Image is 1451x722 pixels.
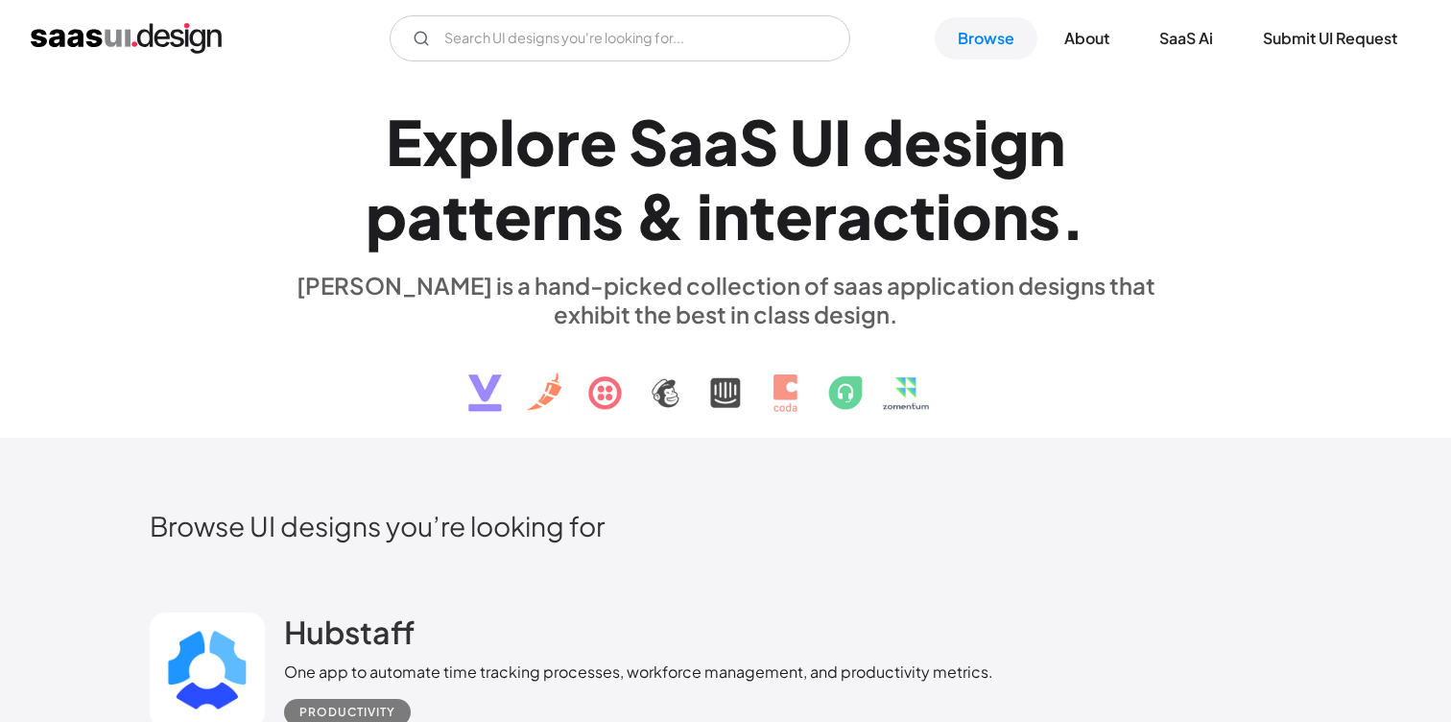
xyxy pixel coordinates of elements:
[1060,179,1085,253] div: .
[775,179,813,253] div: e
[697,179,713,253] div: i
[515,105,556,179] div: o
[837,179,872,253] div: a
[150,509,1301,542] h2: Browse UI designs you’re looking for
[407,179,442,253] div: a
[749,179,775,253] div: t
[468,179,494,253] div: t
[790,105,834,179] div: U
[386,105,422,179] div: E
[863,105,904,179] div: d
[31,23,222,54] a: home
[936,179,952,253] div: i
[494,179,532,253] div: e
[284,661,993,684] div: One app to automate time tracking processes, workforce management, and productivity metrics.
[635,179,685,253] div: &
[904,105,941,179] div: e
[284,613,415,651] h2: Hubstaff
[1029,105,1065,179] div: n
[935,17,1037,60] a: Browse
[1029,179,1060,253] div: s
[390,15,850,61] input: Search UI designs you're looking for...
[390,15,850,61] form: Email Form
[284,613,415,661] a: Hubstaff
[422,105,458,179] div: x
[872,179,910,253] div: c
[458,105,499,179] div: p
[992,179,1029,253] div: n
[592,179,624,253] div: s
[703,105,739,179] div: a
[813,179,837,253] div: r
[580,105,617,179] div: e
[739,105,778,179] div: S
[1041,17,1132,60] a: About
[284,105,1167,253] h1: Explore SaaS UI design patterns & interactions.
[973,105,989,179] div: i
[952,179,992,253] div: o
[629,105,668,179] div: S
[713,179,749,253] div: n
[668,105,703,179] div: a
[556,105,580,179] div: r
[499,105,515,179] div: l
[556,179,592,253] div: n
[941,105,973,179] div: s
[532,179,556,253] div: r
[435,328,1016,428] img: text, icon, saas logo
[989,105,1029,179] div: g
[366,179,407,253] div: p
[284,271,1167,328] div: [PERSON_NAME] is a hand-picked collection of saas application designs that exhibit the best in cl...
[1240,17,1420,60] a: Submit UI Request
[910,179,936,253] div: t
[442,179,468,253] div: t
[1136,17,1236,60] a: SaaS Ai
[834,105,851,179] div: I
